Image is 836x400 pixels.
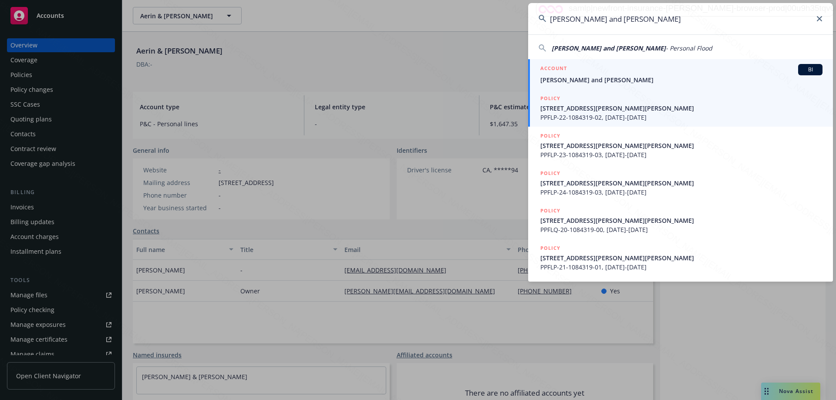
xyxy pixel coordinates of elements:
span: PPFLP-23-1084319-03, [DATE]-[DATE] [540,150,823,159]
a: POLICY[STREET_ADDRESS][PERSON_NAME][PERSON_NAME]PPFLP-23-1084319-03, [DATE]-[DATE] [528,127,833,164]
span: [PERSON_NAME] and [PERSON_NAME] [540,75,823,84]
span: [STREET_ADDRESS][PERSON_NAME][PERSON_NAME] [540,216,823,225]
span: [STREET_ADDRESS][PERSON_NAME][PERSON_NAME] [540,178,823,188]
span: [PERSON_NAME] and [PERSON_NAME] [552,44,666,52]
a: POLICY[STREET_ADDRESS][PERSON_NAME][PERSON_NAME]PPFLQ-20-1084319-00, [DATE]-[DATE] [528,202,833,239]
h5: POLICY [540,131,560,140]
input: Search... [528,3,833,34]
span: BI [802,66,819,74]
span: - Personal Flood [666,44,712,52]
a: POLICY[STREET_ADDRESS][PERSON_NAME][PERSON_NAME]PPFLP-21-1084319-01, [DATE]-[DATE] [528,239,833,276]
h5: POLICY [540,206,560,215]
span: [STREET_ADDRESS][PERSON_NAME][PERSON_NAME] [540,141,823,150]
a: POLICY[STREET_ADDRESS][PERSON_NAME][PERSON_NAME]PPFLP-22-1084319-02, [DATE]-[DATE] [528,89,833,127]
h5: POLICY [540,94,560,103]
span: PPFLQ-20-1084319-00, [DATE]-[DATE] [540,225,823,234]
h5: ACCOUNT [540,64,567,74]
h5: POLICY [540,169,560,178]
h5: POLICY [540,244,560,252]
span: [STREET_ADDRESS][PERSON_NAME][PERSON_NAME] [540,253,823,262]
span: PPFLP-24-1084319-03, [DATE]-[DATE] [540,188,823,197]
span: [STREET_ADDRESS][PERSON_NAME][PERSON_NAME] [540,104,823,113]
span: PPFLP-22-1084319-02, [DATE]-[DATE] [540,113,823,122]
a: POLICY[STREET_ADDRESS][PERSON_NAME][PERSON_NAME]PPFLP-24-1084319-03, [DATE]-[DATE] [528,164,833,202]
a: ACCOUNTBI[PERSON_NAME] and [PERSON_NAME] [528,59,833,89]
span: PPFLP-21-1084319-01, [DATE]-[DATE] [540,262,823,272]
